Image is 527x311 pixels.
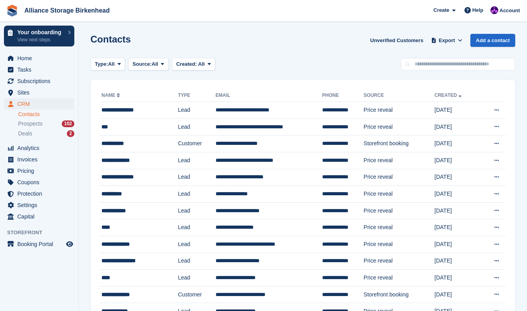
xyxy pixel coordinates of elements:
span: Subscriptions [17,76,64,87]
span: Help [472,6,483,14]
span: Tasks [17,64,64,75]
a: menu [4,143,74,154]
a: Your onboarding View next steps [4,26,74,46]
a: menu [4,154,74,165]
span: All [152,60,158,68]
td: Lead [178,186,216,203]
td: [DATE] [435,253,480,270]
a: Prospects 102 [18,120,74,128]
td: Price reveal [364,236,435,253]
th: Source [364,89,435,102]
td: [DATE] [435,118,480,135]
a: Deals 2 [18,130,74,138]
td: Lead [178,118,216,135]
td: Customer [178,135,216,152]
a: menu [4,76,74,87]
span: Pricing [17,165,64,176]
button: Created: All [172,58,215,71]
td: Customer [178,286,216,303]
td: Price reveal [364,169,435,186]
h1: Contacts [90,34,131,44]
div: 102 [62,120,74,127]
a: menu [4,188,74,199]
a: menu [4,200,74,211]
span: Sites [17,87,64,98]
span: CRM [17,98,64,109]
img: stora-icon-8386f47178a22dfd0bd8f6a31ec36ba5ce8667c1dd55bd0f319d3a0aa187defe.svg [6,5,18,17]
div: 2 [67,130,74,137]
span: Booking Portal [17,239,64,250]
p: View next steps [17,36,64,43]
td: [DATE] [435,135,480,152]
th: Phone [322,89,364,102]
button: Export [429,34,464,47]
span: Deals [18,130,32,137]
td: Storefront booking [364,135,435,152]
span: Export [439,37,455,44]
a: Preview store [65,239,74,249]
a: Created [435,93,463,98]
span: All [108,60,115,68]
td: Price reveal [364,202,435,219]
span: Coupons [17,177,64,188]
a: menu [4,98,74,109]
span: Created: [176,61,197,67]
td: Lead [178,270,216,287]
span: Protection [17,188,64,199]
a: Contacts [18,111,74,118]
span: Capital [17,211,64,222]
span: All [198,61,205,67]
td: Lead [178,236,216,253]
td: Price reveal [364,118,435,135]
td: Price reveal [364,219,435,236]
td: Price reveal [364,253,435,270]
span: Create [433,6,449,14]
a: menu [4,64,74,75]
td: Price reveal [364,152,435,169]
td: Price reveal [364,270,435,287]
td: [DATE] [435,219,480,236]
td: [DATE] [435,236,480,253]
span: Settings [17,200,64,211]
td: Lead [178,202,216,219]
td: [DATE] [435,152,480,169]
button: Type: All [90,58,125,71]
td: [DATE] [435,169,480,186]
td: Price reveal [364,186,435,203]
span: Invoices [17,154,64,165]
span: Prospects [18,120,42,128]
td: Lead [178,253,216,270]
td: [DATE] [435,286,480,303]
a: menu [4,87,74,98]
a: Add a contact [470,34,515,47]
td: Lead [178,219,216,236]
a: menu [4,211,74,222]
td: Lead [178,169,216,186]
td: Price reveal [364,102,435,119]
button: Source: All [128,58,169,71]
span: Type: [95,60,108,68]
a: menu [4,239,74,250]
td: Storefront booking [364,286,435,303]
p: Your onboarding [17,30,64,35]
span: Account [499,7,520,15]
td: [DATE] [435,270,480,287]
td: [DATE] [435,186,480,203]
a: Unverified Customers [367,34,426,47]
a: Alliance Storage Birkenhead [21,4,113,17]
span: Source: [133,60,151,68]
td: [DATE] [435,202,480,219]
a: menu [4,53,74,64]
th: Type [178,89,216,102]
td: Lead [178,152,216,169]
a: menu [4,165,74,176]
a: Name [101,93,122,98]
span: Analytics [17,143,64,154]
span: Home [17,53,64,64]
td: [DATE] [435,102,480,119]
th: Email [216,89,322,102]
span: Storefront [7,229,78,237]
img: Romilly Norton [490,6,498,14]
td: Lead [178,102,216,119]
a: menu [4,177,74,188]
